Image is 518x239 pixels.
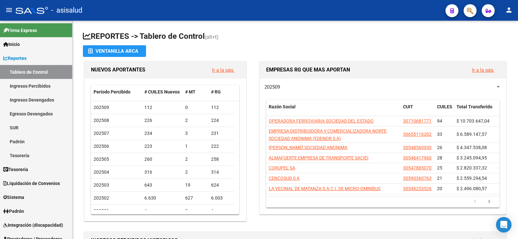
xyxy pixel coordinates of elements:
span: 202507 [94,131,109,136]
span: 202509 [265,84,280,90]
div: 0 [185,104,206,111]
datatable-header-cell: # MT [183,85,208,99]
span: Inicio [3,41,20,48]
span: 30548560930 [403,145,432,150]
span: 202504 [94,169,109,175]
span: CORUPEL SA [269,165,295,170]
button: Ventanilla ARCA [83,45,146,57]
div: 2 [185,117,206,124]
datatable-header-cell: Período Percibido [91,85,142,99]
span: $ 2.820.337,32 [456,165,487,170]
div: 316 [144,168,180,176]
datatable-header-cell: # RG [208,85,234,99]
datatable-header-cell: Razón Social [266,100,400,121]
div: Ventanilla ARCA [88,45,141,57]
span: 202509 [94,105,109,110]
mat-icon: person [505,6,513,14]
span: 202503 [94,182,109,188]
datatable-header-cell: Total Transferido [454,100,499,121]
span: 33 [437,132,442,137]
span: $ 3.245.094,95 [456,155,487,160]
span: LA VECINAL DE MATANZA S.A.C.I. DE MICRO-OMNIBUS [269,186,380,191]
span: CENCOSUD S A [269,176,299,181]
div: 222 [211,143,232,150]
div: 112 [211,104,232,111]
span: # CUILES Nuevos [144,89,180,94]
span: 30546253526 [403,186,432,191]
mat-icon: menu [5,6,13,14]
span: Tesorería [3,166,28,173]
div: 624 [211,181,232,189]
span: 26 [437,145,442,150]
div: 224 [211,117,232,124]
div: 1 [185,143,206,150]
span: 30547885070 [403,165,432,170]
span: Período Percibido [94,89,130,94]
a: Ir a la pág. [472,67,494,73]
datatable-header-cell: CUILES [434,100,454,121]
span: [PERSON_NAME] SOCIEDAD ANONIMA [269,145,347,150]
span: 202508 [94,118,109,123]
div: 627 [185,194,206,202]
span: Razón Social [269,104,296,109]
span: NUEVOS APORTANTES [91,67,145,73]
span: $ 4.347.538,08 [456,145,487,150]
div: 19 [185,181,206,189]
datatable-header-cell: CUIT [400,100,434,121]
div: 6.630 [144,194,180,202]
h1: REPORTES -> Tablero de Control [83,31,508,42]
datatable-header-cell: # CUILES Nuevos [142,85,183,99]
span: Firma Express [3,27,37,34]
span: 202505 [94,157,109,162]
span: $ 6.589.147,57 [456,132,487,137]
span: 21 [437,176,442,181]
button: Ir a la pág. [467,64,500,76]
div: 314 [211,168,232,176]
span: 30710681771 [403,118,432,124]
div: 2 [185,156,206,163]
a: go to next page [483,198,495,205]
span: $ 2.559.294,54 [456,176,487,181]
span: Reportes [3,55,27,62]
span: 30655116202 [403,132,432,137]
span: # MT [185,89,196,94]
div: 260 [144,156,180,163]
a: Ir a la pág. [212,67,234,73]
span: ALMAFUERTE EMPRESA DE TRANSPORTE SACIEI [269,155,368,160]
span: 28 [437,155,442,160]
span: EMPRESAS RG QUE MAS APORTAN [266,67,350,73]
div: 3 [185,130,206,137]
span: 202506 [94,144,109,149]
span: 202501 [94,208,109,213]
div: 231 [211,130,232,137]
span: - asisalud [51,3,82,17]
div: 2 [185,168,206,176]
span: CUIT [403,104,413,109]
div: Open Intercom Messenger [496,217,512,233]
div: 6.003 [211,194,232,202]
span: # RG [211,89,221,94]
span: (alt+t) [205,34,219,40]
div: 112 [144,104,180,111]
div: 4 [211,207,232,215]
span: 94 [437,118,442,124]
div: 234 [144,130,180,137]
button: Ir a la pág. [207,64,240,76]
span: 30590360763 [403,176,432,181]
span: EMPRESA DISTRIBUIDORA Y COMERCIALIZADORA NORTE SOCIEDAD ANONIMA (EDENOR S A) [269,128,387,141]
div: 0 [185,207,206,215]
span: $ 2.496.080,57 [456,186,487,191]
span: Padrón [3,208,24,215]
span: CUILES [437,104,452,109]
div: 226 [144,117,180,124]
div: 258 [211,156,232,163]
span: $ 10.703.647,04 [456,118,490,124]
span: Integración (discapacidad) [3,222,63,229]
span: OPERADORA FERROVIARIA SOCIEDAD DEL ESTADO [269,118,374,124]
span: Total Transferido [456,104,492,109]
span: 202502 [94,195,109,201]
span: 20 [437,186,442,191]
span: 25 [437,165,442,170]
span: Liquidación de Convenios [3,180,60,187]
span: 30546417960 [403,155,432,160]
